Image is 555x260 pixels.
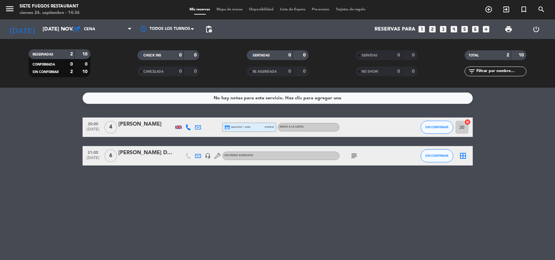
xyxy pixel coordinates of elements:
[186,8,213,11] span: Mis reservas
[118,120,174,129] div: [PERSON_NAME]
[224,154,253,157] span: Sin menú asignado
[428,25,437,33] i: looks_two
[70,69,73,74] strong: 2
[194,53,198,57] strong: 0
[179,53,182,57] strong: 0
[350,152,358,160] i: subject
[253,70,277,73] span: RE AGENDADA
[70,62,73,67] strong: 0
[82,69,89,74] strong: 10
[20,3,80,10] div: Siete Fuegos Restaurant
[375,26,415,32] span: Reservas para
[397,53,400,57] strong: 0
[476,68,526,75] input: Filtrar por nombre...
[471,25,480,33] i: looks_6
[104,149,117,162] span: 6
[485,6,493,13] i: add_circle_outline
[143,70,164,73] span: CANCELADA
[118,149,174,157] div: [PERSON_NAME] DE [PERSON_NAME]
[143,54,161,57] span: CHECK INS
[459,152,467,160] i: border_all
[417,25,426,33] i: looks_one
[194,69,198,74] strong: 0
[309,8,333,11] span: Pre-acceso
[460,25,469,33] i: looks_5
[85,156,101,163] span: [DATE]
[277,8,309,11] span: Lista de Espera
[84,27,95,31] span: Cena
[33,53,53,56] span: RESERVADAS
[362,54,377,57] span: SERVIDAS
[33,63,55,66] span: CONFIRMADA
[205,153,211,159] i: headset_mic
[468,68,476,75] i: filter_list
[104,121,117,134] span: 4
[5,4,15,14] i: menu
[213,8,246,11] span: Mapa de mesas
[70,52,73,56] strong: 2
[205,25,213,33] span: pending_actions
[450,25,458,33] i: looks_4
[425,154,448,157] span: SIN CONFIRMAR
[85,127,101,135] span: [DATE]
[179,69,182,74] strong: 0
[505,25,512,33] span: print
[439,25,447,33] i: looks_3
[519,53,525,57] strong: 10
[421,121,453,134] button: SIN CONFIRMAR
[280,126,304,128] span: Menú a la carta
[412,69,416,74] strong: 0
[362,70,378,73] span: NO SHOW
[333,8,369,11] span: Tarjetas de regalo
[224,124,230,130] i: credit_card
[482,25,490,33] i: add_box
[60,25,68,33] i: arrow_drop_down
[288,69,291,74] strong: 0
[85,120,101,127] span: 20:00
[303,53,307,57] strong: 0
[464,119,471,125] i: cancel
[5,22,39,36] i: [DATE]
[288,53,291,57] strong: 0
[303,69,307,74] strong: 0
[246,8,277,11] span: Disponibilidad
[82,52,89,56] strong: 10
[5,4,15,16] button: menu
[537,6,545,13] i: search
[85,62,89,67] strong: 0
[425,125,448,129] span: SIN CONFIRMAR
[532,25,540,33] i: power_settings_new
[507,53,509,57] strong: 2
[33,70,59,74] span: SIN CONFIRMAR
[502,6,510,13] i: exit_to_app
[265,125,274,129] span: stripe
[412,53,416,57] strong: 0
[520,6,528,13] i: turned_in_not
[397,69,400,74] strong: 0
[522,19,550,39] div: LOG OUT
[469,54,479,57] span: TOTAL
[85,148,101,156] span: 21:00
[224,124,251,130] span: master * 1095
[421,149,453,162] button: SIN CONFIRMAR
[253,54,270,57] span: SENTADAS
[214,94,341,102] div: No hay notas para este servicio. Haz clic para agregar una
[20,10,80,16] div: viernes 26. septiembre - 14:36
